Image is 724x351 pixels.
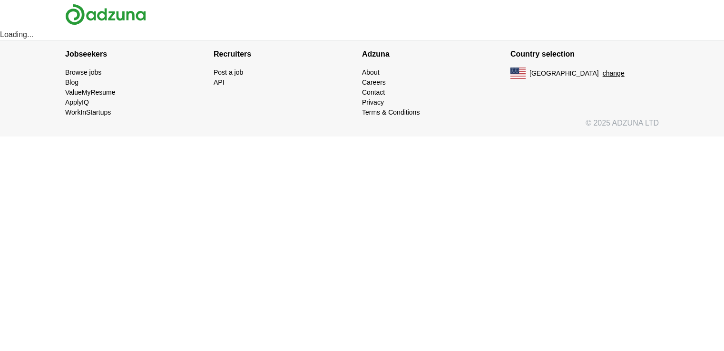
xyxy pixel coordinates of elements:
span: [GEOGRAPHIC_DATA] [529,68,599,78]
a: Blog [65,78,78,86]
img: Adzuna logo [65,4,146,25]
a: Privacy [362,98,384,106]
img: US flag [510,68,526,79]
a: Careers [362,78,386,86]
a: ApplyIQ [65,98,89,106]
button: change [603,68,625,78]
a: WorkInStartups [65,108,111,116]
h4: Country selection [510,41,659,68]
a: ValueMyResume [65,88,116,96]
a: Terms & Conditions [362,108,420,116]
a: API [214,78,225,86]
a: Browse jobs [65,68,101,76]
div: © 2025 ADZUNA LTD [58,117,666,136]
a: About [362,68,380,76]
a: Contact [362,88,385,96]
a: Post a job [214,68,243,76]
